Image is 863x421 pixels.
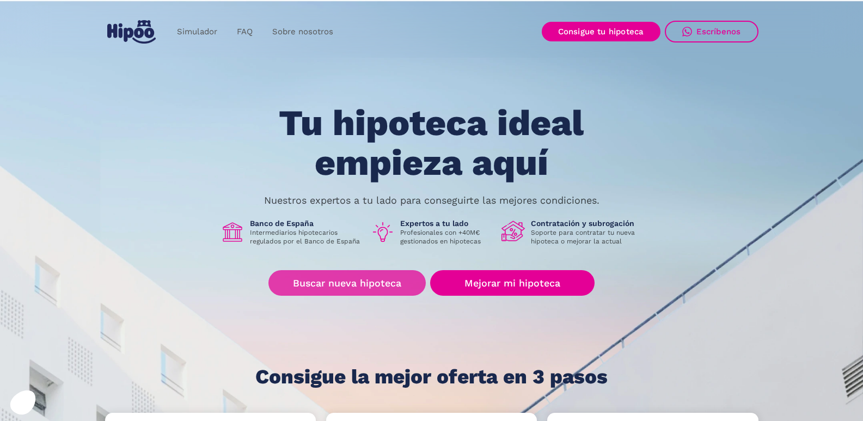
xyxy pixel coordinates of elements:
h1: Banco de España [250,218,362,228]
p: Intermediarios hipotecarios regulados por el Banco de España [250,228,362,246]
a: Sobre nosotros [262,21,343,42]
a: Simulador [167,21,227,42]
h1: Tu hipoteca ideal empieza aquí [225,103,638,182]
a: home [105,16,158,48]
h1: Contratación y subrogación [531,218,643,228]
a: Consigue tu hipoteca [542,22,660,41]
p: Nuestros expertos a tu lado para conseguirte las mejores condiciones. [264,196,599,205]
a: Escríbenos [665,21,758,42]
h1: Consigue la mejor oferta en 3 pasos [255,366,608,388]
a: Buscar nueva hipoteca [268,270,426,296]
p: Soporte para contratar tu nueva hipoteca o mejorar la actual [531,228,643,246]
a: FAQ [227,21,262,42]
div: Escríbenos [696,27,741,36]
a: Mejorar mi hipoteca [430,270,594,296]
h1: Expertos a tu lado [400,218,493,228]
p: Profesionales con +40M€ gestionados en hipotecas [400,228,493,246]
